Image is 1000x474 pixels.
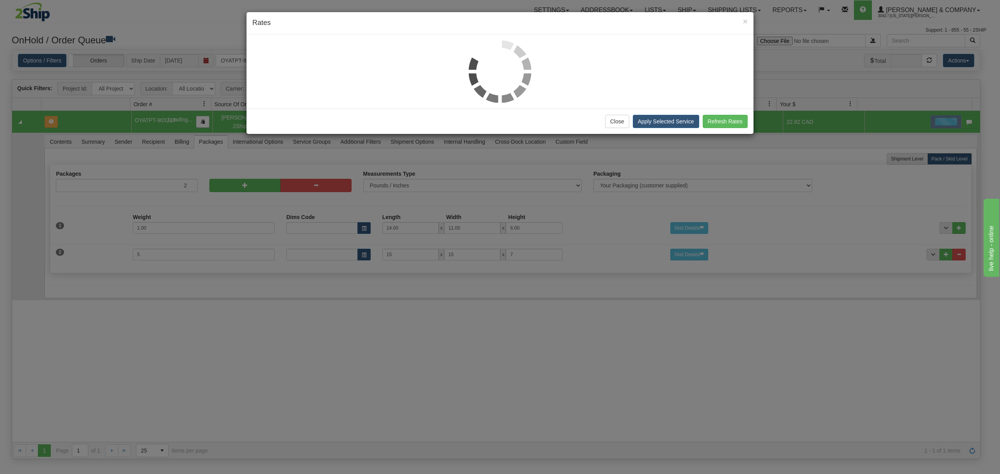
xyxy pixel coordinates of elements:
[703,115,748,128] button: Refresh Rates
[743,17,748,26] span: ×
[743,17,748,25] button: Close
[252,18,748,28] h4: Rates
[469,40,531,103] img: loader.gif
[605,115,629,128] button: Close
[6,5,72,14] div: live help - online
[982,197,999,277] iframe: chat widget
[633,115,699,128] button: Apply Selected Service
